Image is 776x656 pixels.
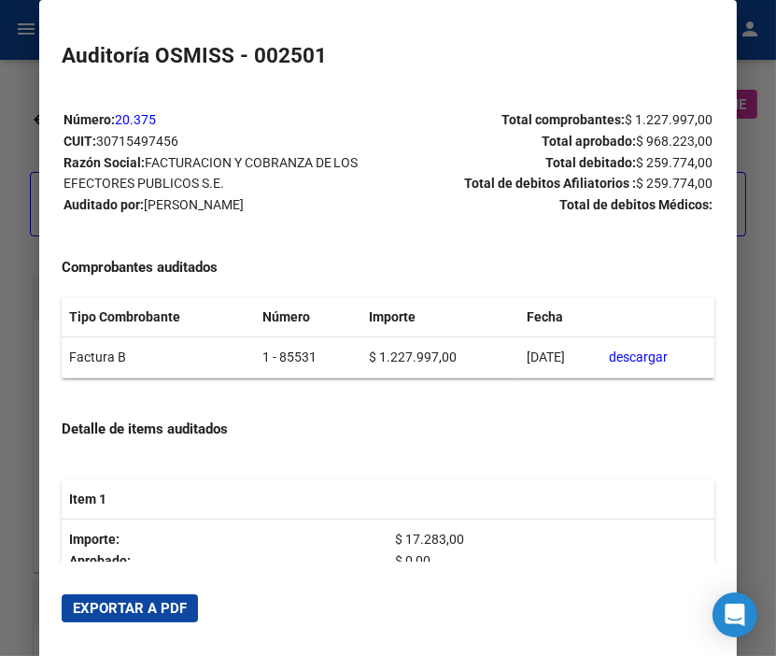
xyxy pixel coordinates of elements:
p: $ 0,00 [395,550,707,572]
span: $ 259.774,00 [636,176,713,191]
span: $ 968.223,00 [636,134,713,149]
p: Importe: [69,529,381,550]
h4: Comprobantes auditados [62,257,715,278]
span: $ 259.774,00 [636,155,713,170]
span: [PERSON_NAME] [144,197,244,212]
p: $ 17.283,00 [395,529,707,550]
p: Razón Social: [63,152,388,195]
span: Exportar a PDF [73,600,187,617]
td: Factura B [62,337,256,378]
a: descargar [609,349,668,364]
span: FACTURACION Y COBRANZA DE LOS EFECTORES PUBLICOS S.E. [63,155,359,192]
p: Total comprobantes: [388,109,713,131]
strong: Item 1 [69,492,106,506]
button: Exportar a PDF [62,594,198,622]
h2: Auditoría OSMISS - 002501 [62,40,715,72]
div: Open Intercom Messenger [713,592,757,637]
a: 20.375 [115,112,156,127]
p: Auditado por: [63,194,388,216]
p: Total de debitos Médicos: [388,194,713,216]
p: Total de debitos Afiliatorios : [388,173,713,194]
td: $ 1.227.997,00 [361,337,519,378]
span: 30715497456 [96,134,178,149]
span: $ 1.227.997,00 [625,112,713,127]
th: Tipo Combrobante [62,297,256,337]
td: [DATE] [519,337,601,378]
td: 1 - 85531 [255,337,361,378]
p: Número: [63,109,388,131]
th: Número [255,297,361,337]
p: Total debitado: [388,152,713,174]
p: Total aprobado: [388,131,713,152]
th: Fecha [519,297,601,337]
th: Importe [361,297,519,337]
p: Aprobado: [69,550,381,572]
p: CUIT: [63,131,388,152]
h4: Detalle de items auditados [62,419,715,440]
